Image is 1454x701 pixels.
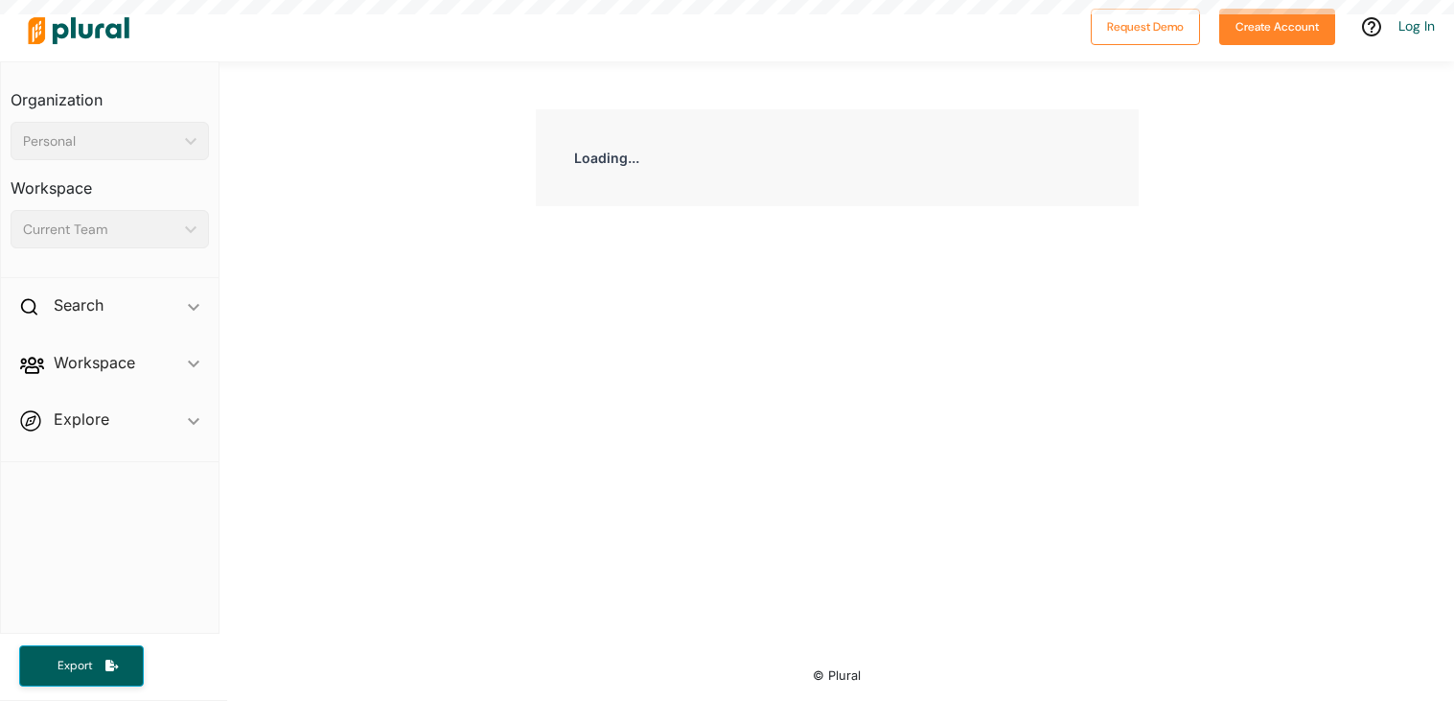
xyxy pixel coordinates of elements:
h3: Workspace [11,160,209,202]
button: Create Account [1219,9,1335,45]
h2: Search [54,294,104,315]
small: © Plural [813,668,861,683]
button: Request Demo [1091,9,1200,45]
a: Log In [1398,17,1435,35]
button: Export [19,645,144,687]
div: Current Team [23,220,177,240]
span: Export [44,658,105,674]
a: Create Account [1219,15,1335,35]
div: Loading... [536,109,1139,206]
h3: Organization [11,72,209,114]
a: Request Demo [1091,15,1200,35]
div: Personal [23,131,177,152]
